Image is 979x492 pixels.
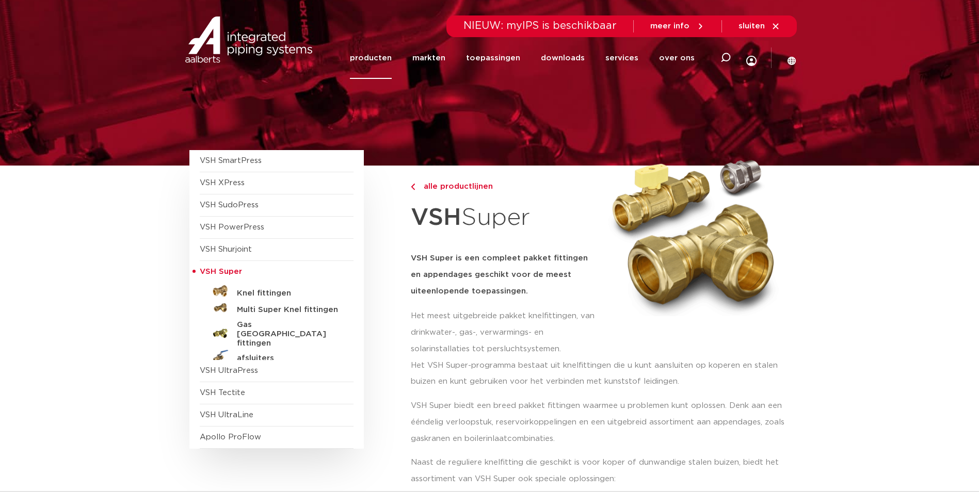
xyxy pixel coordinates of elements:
[739,22,765,30] span: sluiten
[200,367,258,374] a: VSH UltraPress
[418,183,493,190] span: alle productlijnen
[650,22,689,30] span: meer info
[200,179,245,187] a: VSH XPress
[200,283,354,300] a: Knel fittingen
[412,37,445,79] a: markten
[200,201,259,209] a: VSH SudoPress
[200,316,354,348] a: Gas [GEOGRAPHIC_DATA] fittingen
[466,37,520,79] a: toepassingen
[237,354,339,363] h5: afsluiters
[200,300,354,316] a: Multi Super Knel fittingen
[411,206,461,229] strong: VSH
[200,245,252,253] a: VSH Shurjoint
[237,305,339,315] h5: Multi Super Knel fittingen
[411,454,790,487] p: Naast de reguliere knelfitting die geschikt is voor koper of dunwandige stalen buizen, biedt het ...
[411,357,790,390] p: Het VSH Super-programma bestaat uit knelfittingen die u kunt aansluiten op koperen en stalen buiz...
[350,37,392,79] a: producten
[237,289,339,298] h5: Knel fittingen
[237,320,339,348] h5: Gas [GEOGRAPHIC_DATA] fittingen
[411,398,790,447] p: VSH Super biedt een breed pakket fittingen waarmee u problemen kunt oplossen. Denk aan een ééndel...
[411,181,598,193] a: alle productlijnen
[739,22,780,31] a: sluiten
[605,37,638,79] a: services
[200,157,262,165] a: VSH SmartPress
[650,22,705,31] a: meer info
[411,308,598,357] p: Het meest uitgebreide pakket knelfittingen, van drinkwater-, gas-, verwarmings- en solarinstallat...
[200,223,264,231] a: VSH PowerPress
[200,411,253,419] a: VSH UltraLine
[200,348,354,365] a: afsluiters
[200,389,245,397] a: VSH Tectite
[411,184,415,190] img: chevron-right.svg
[200,433,261,441] a: Apollo ProFlow
[411,198,598,238] h1: Super
[200,268,242,275] span: VSH Super
[746,34,757,82] div: my IPS
[350,37,695,79] nav: Menu
[463,21,617,31] span: NIEUW: myIPS is beschikbaar
[411,250,598,300] h5: VSH Super is een compleet pakket fittingen en appendages geschikt voor de meest uiteenlopende toe...
[541,37,585,79] a: downloads
[659,37,695,79] a: over ons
